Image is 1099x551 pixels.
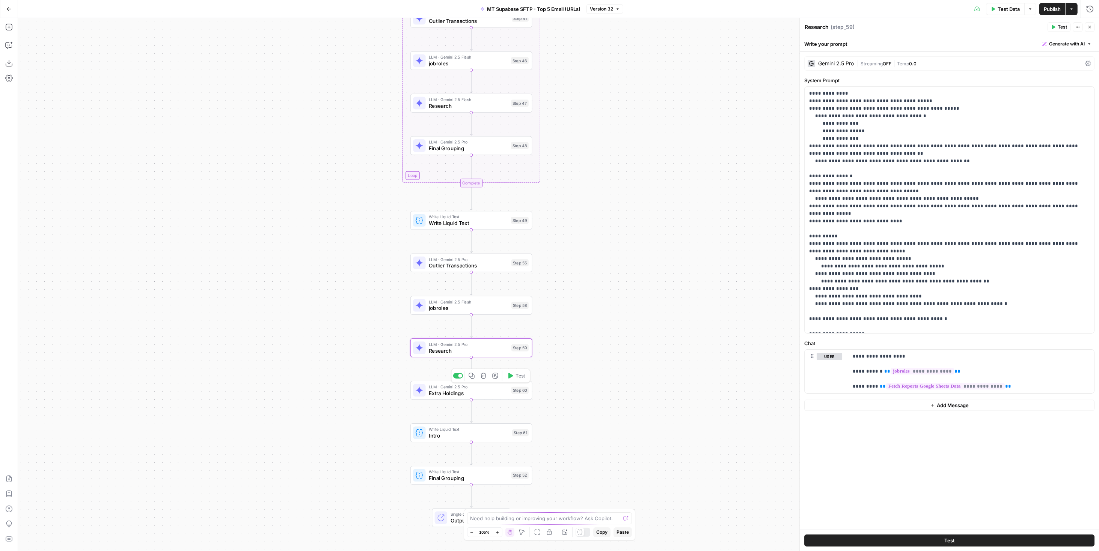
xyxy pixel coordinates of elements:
div: Single OutputOutputEnd [410,508,532,527]
span: | [891,59,897,67]
span: OFF [883,61,891,66]
span: | [857,59,861,67]
span: LLM · Gemini 2.5 Pro [429,383,508,390]
label: Chat [804,340,1094,347]
span: Single Output [451,511,494,518]
span: Write Liquid Text [429,469,508,475]
span: Outlier Transactions [429,262,508,270]
div: Complete [410,179,532,187]
span: Test [516,372,525,379]
div: Gemini 2.5 Pro [818,61,854,66]
div: LLM · Gemini 2.5 FlashjobrolesStep 58 [410,296,532,315]
span: jobroles [429,59,508,67]
button: user [817,353,842,360]
span: LLM · Gemini 2.5 Pro [429,139,508,145]
span: jobroles [429,304,508,312]
span: Final Grouping [429,145,508,152]
span: Research [429,102,508,110]
button: Version 32 [586,4,623,14]
div: LLM · Gemini 2.5 FlashResearchStep 47 [410,94,532,112]
span: Test Data [998,5,1020,13]
g: Edge from step_60 to step_61 [470,400,472,423]
span: Publish [1044,5,1061,13]
div: LLM · Gemini 2.5 ProFinal GroupingStep 48 [410,136,532,155]
g: Edge from step_47 to step_48 [470,112,472,135]
g: Edge from step_61 to step_52 [470,442,472,465]
div: LLM · Gemini 2.5 ProExtra HoldingsStep 60Test [410,381,532,400]
span: Test [944,537,955,544]
button: Copy [593,527,611,537]
span: LLM · Gemini 2.5 Flash [429,97,508,103]
span: 0.0 [909,61,917,66]
button: MT Supabase SFTP - Top 5 Email (URLs) [476,3,585,15]
div: Step 46 [511,57,529,64]
span: LLM · Gemini 2.5 Flash [429,54,508,60]
div: Outlier TransactionsStep 41 [410,9,532,27]
span: Temp [897,61,909,66]
span: LLM · Gemini 2.5 Pro [429,256,508,263]
span: Write Liquid Text [429,426,509,432]
button: Test [1048,22,1070,32]
span: Output [451,516,494,524]
div: Complete [460,179,482,187]
span: Write Liquid Text [429,219,508,227]
span: Add Message [937,402,969,409]
button: Add Message [804,400,1094,411]
span: Final Grouping [429,474,508,482]
div: Step 55 [511,259,529,266]
g: Edge from step_52 to end [470,485,472,507]
div: Write Liquid TextWrite Liquid TextStep 49 [410,211,532,230]
div: LLM · Gemini 2.5 ProResearchStep 59 [410,338,532,357]
span: Generate with AI [1049,41,1085,47]
button: Test [804,534,1094,546]
g: Edge from step_41 to step_46 [470,27,472,50]
span: ( step_59 ) [831,23,855,31]
g: Edge from step_46 to step_47 [470,70,472,93]
div: Step 59 [511,344,529,352]
div: Step 41 [512,15,529,22]
span: Version 32 [590,6,613,12]
button: Generate with AI [1039,39,1094,49]
g: Edge from step_55 to step_58 [470,272,472,295]
span: Intro [429,432,509,439]
button: Test Data [986,3,1024,15]
div: Write Liquid TextFinal GroupingStep 52 [410,466,532,485]
span: Research [429,347,508,355]
span: LLM · Gemini 2.5 Pro [429,341,508,347]
div: Step 61 [512,429,529,436]
span: Streaming [861,61,883,66]
div: Step 52 [511,472,529,479]
label: System Prompt [804,77,1094,84]
span: 105% [479,529,490,535]
div: Step 49 [511,217,529,224]
div: Step 47 [511,100,529,107]
span: Copy [596,529,608,536]
g: Edge from step_6-iteration-end to step_49 [470,187,472,210]
div: Step 60 [511,387,529,394]
span: Extra Holdings [429,389,508,397]
span: Test [1058,24,1067,30]
g: Edge from step_49 to step_55 [470,229,472,252]
div: Step 48 [511,142,529,149]
span: MT Supabase SFTP - Top 5 Email (URLs) [487,5,580,13]
button: Test [504,371,528,381]
div: Step 58 [511,302,529,309]
div: user [805,350,842,393]
span: LLM · Gemini 2.5 Flash [429,299,508,305]
button: Publish [1039,3,1065,15]
div: Write your prompt [800,36,1099,51]
span: Write Liquid Text [429,214,508,220]
g: Edge from step_58 to step_59 [470,315,472,338]
span: Paste [617,529,629,536]
div: LLM · Gemini 2.5 FlashjobrolesStep 46 [410,51,532,70]
span: Outlier Transactions [429,17,509,25]
div: LLM · Gemini 2.5 ProOutlier TransactionsStep 55 [410,254,532,272]
div: Write Liquid TextIntroStep 61 [410,423,532,442]
button: Paste [614,527,632,537]
textarea: Research [805,23,829,31]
